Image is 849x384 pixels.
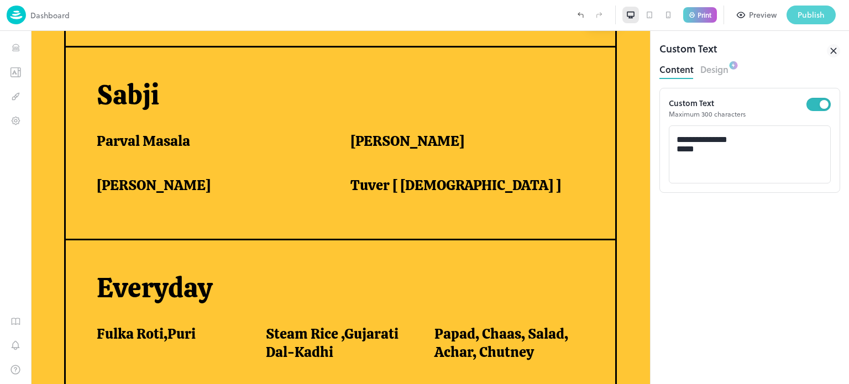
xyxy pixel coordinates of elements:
p: Sabji [66,48,559,81]
p: Maximum 300 characters [669,109,806,119]
span: [PERSON_NAME] [319,101,433,119]
p: Print [698,12,711,18]
span: Tuver [ [DEMOGRAPHIC_DATA] ] [319,145,530,164]
div: Preview [749,9,777,21]
button: Content [659,61,694,76]
button: Publish [787,6,836,24]
span: Fulka Roti,Puri [66,294,165,312]
span: Papad, Chaas, Salad, Achar, Chutney [403,294,546,330]
div: Custom Text [659,41,717,61]
span: [PERSON_NAME] [66,145,180,164]
label: Undo (Ctrl + Z) [571,6,590,24]
button: Design [700,61,729,76]
button: Preview [731,6,783,24]
img: logo-86c26b7e.jpg [7,6,26,24]
span: Steam Rice ,Gujarati Dal-Kadhi [235,294,377,330]
p: Custom Text [669,97,806,109]
p: Dashboard [30,9,70,21]
span: Parval Masala [66,101,159,119]
div: Publish [798,9,825,21]
label: Redo (Ctrl + Y) [590,6,609,24]
p: Everyday [66,240,559,274]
